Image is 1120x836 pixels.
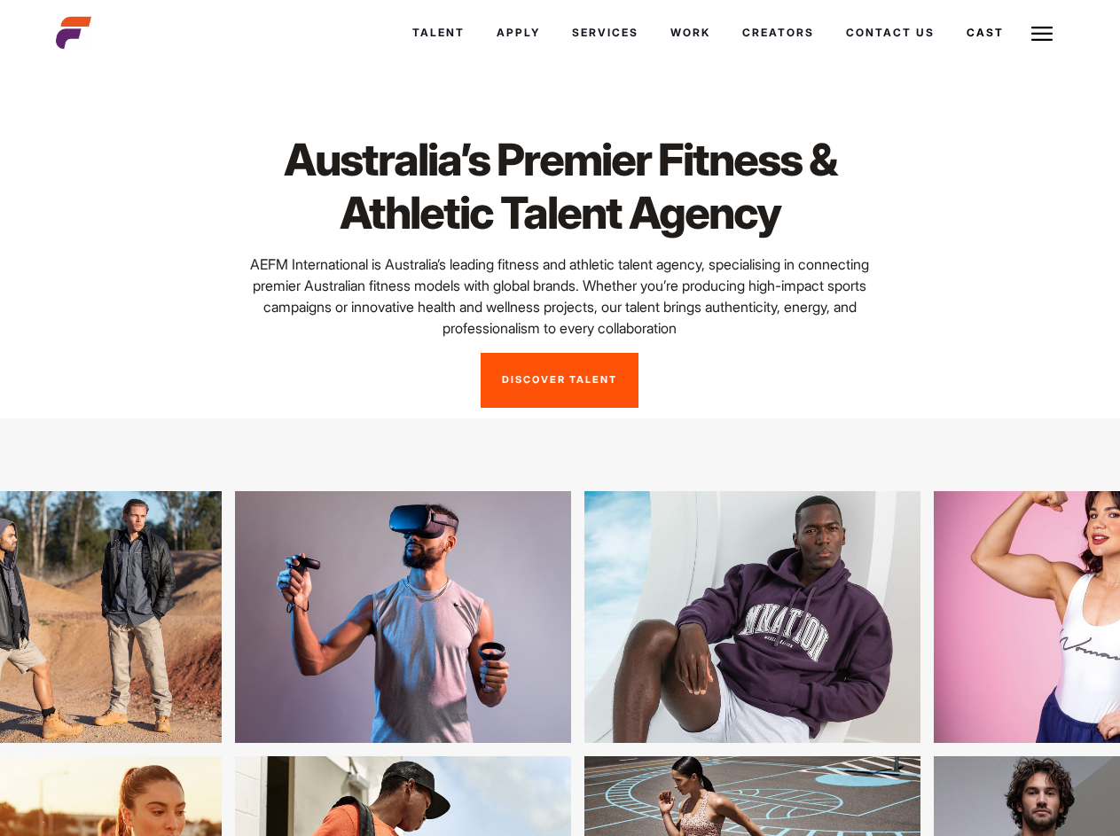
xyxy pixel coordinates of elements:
a: Apply [481,9,556,57]
a: Contact Us [830,9,951,57]
a: Cast [951,9,1020,57]
a: Discover Talent [481,353,638,408]
a: Talent [396,9,481,57]
img: sadgsddd [178,491,514,743]
a: Work [654,9,726,57]
a: Services [556,9,654,57]
p: AEFM International is Australia’s leading fitness and athletic talent agency, specialising in con... [227,254,893,339]
img: Burger icon [1031,23,1053,44]
a: Creators [726,9,830,57]
img: zxvzxv [528,491,864,743]
img: cropped-aefm-brand-fav-22-square.png [56,15,91,51]
h1: Australia’s Premier Fitness & Athletic Talent Agency [227,133,893,239]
